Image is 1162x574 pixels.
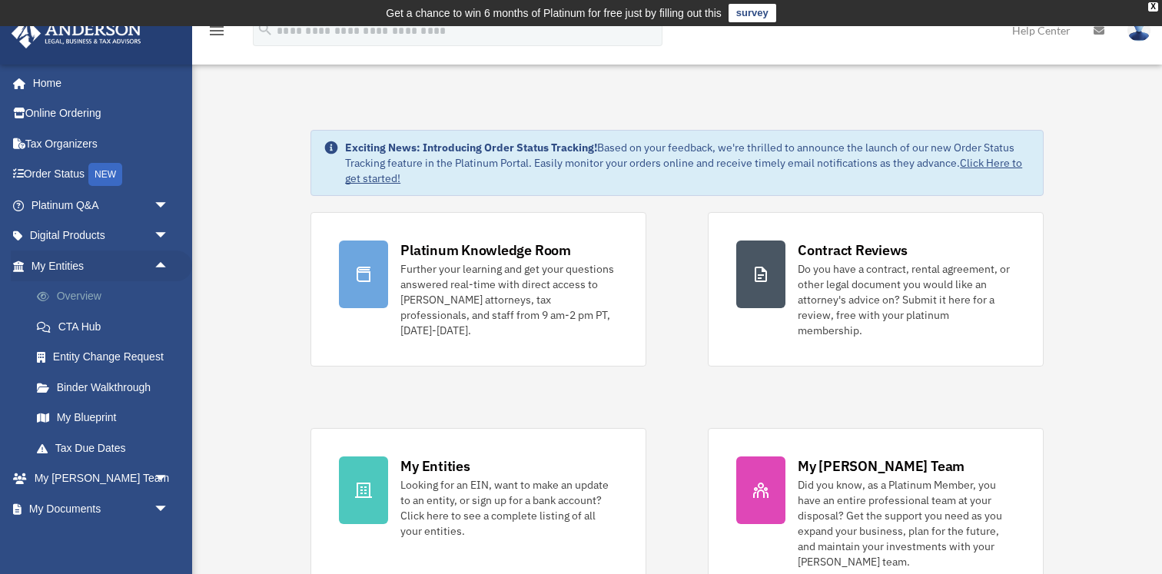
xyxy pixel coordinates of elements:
[400,477,618,539] div: Looking for an EIN, want to make an update to an entity, or sign up for a bank account? Click her...
[1127,19,1150,41] img: User Pic
[22,311,192,342] a: CTA Hub
[400,241,571,260] div: Platinum Knowledge Room
[11,493,192,524] a: My Documentsarrow_drop_down
[798,261,1015,338] div: Do you have a contract, rental agreement, or other legal document you would like an attorney's ad...
[386,4,722,22] div: Get a chance to win 6 months of Platinum for free just by filling out this
[257,21,274,38] i: search
[22,403,192,433] a: My Blueprint
[22,342,192,373] a: Entity Change Request
[22,433,192,463] a: Tax Due Dates
[154,221,184,252] span: arrow_drop_down
[154,493,184,525] span: arrow_drop_down
[207,22,226,40] i: menu
[345,141,597,154] strong: Exciting News: Introducing Order Status Tracking!
[11,98,192,129] a: Online Ordering
[11,221,192,251] a: Digital Productsarrow_drop_down
[154,190,184,221] span: arrow_drop_down
[400,456,470,476] div: My Entities
[22,372,192,403] a: Binder Walkthrough
[11,128,192,159] a: Tax Organizers
[11,159,192,191] a: Order StatusNEW
[154,463,184,495] span: arrow_drop_down
[400,261,618,338] div: Further your learning and get your questions answered real-time with direct access to [PERSON_NAM...
[345,156,1022,185] a: Click Here to get started!
[11,190,192,221] a: Platinum Q&Aarrow_drop_down
[798,477,1015,569] div: Did you know, as a Platinum Member, you have an entire professional team at your disposal? Get th...
[345,140,1031,186] div: Based on your feedback, we're thrilled to announce the launch of our new Order Status Tracking fe...
[207,27,226,40] a: menu
[88,163,122,186] div: NEW
[22,281,192,312] a: Overview
[729,4,776,22] a: survey
[798,456,964,476] div: My [PERSON_NAME] Team
[7,18,146,48] img: Anderson Advisors Platinum Portal
[798,241,908,260] div: Contract Reviews
[310,212,646,367] a: Platinum Knowledge Room Further your learning and get your questions answered real-time with dire...
[1148,2,1158,12] div: close
[154,251,184,282] span: arrow_drop_up
[708,212,1044,367] a: Contract Reviews Do you have a contract, rental agreement, or other legal document you would like...
[11,251,192,281] a: My Entitiesarrow_drop_up
[11,463,192,494] a: My [PERSON_NAME] Teamarrow_drop_down
[11,68,184,98] a: Home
